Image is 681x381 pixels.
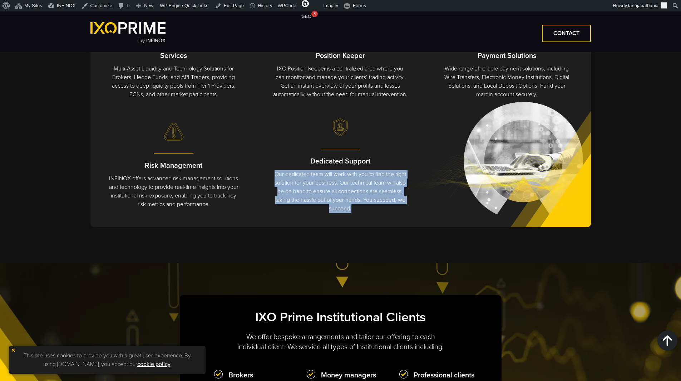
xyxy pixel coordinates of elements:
[399,370,485,381] strong: Professional clients
[628,3,658,8] span: tanujapathania
[311,11,318,17] div: 8
[302,14,311,19] span: SEO
[542,25,591,42] a: CONTACT
[307,370,392,381] strong: Money managers
[214,370,300,381] strong: Brokers
[11,348,16,353] img: yellow close icon
[90,22,166,45] a: by INFINOX
[107,174,241,209] p: INFINOX offers advanced risk management solutions and technology to provide real-time insights in...
[310,157,370,166] strong: Dedicated Support
[273,170,408,213] p: Our dedicated team will work with you to find the right solution for your business. Our technical...
[139,38,166,44] span: by INFINOX
[13,350,202,370] p: This site uses cookies to provide you with a great user experience. By using [DOMAIN_NAME], you a...
[160,52,187,60] strong: Services
[273,64,408,99] p: IXO Position Keeper is a centralized area where you can monitor and manage your clients’ trading ...
[233,332,448,352] p: We offer bespoke arrangements and tailor our offering to each individual client. We service all t...
[440,64,574,99] p: Wide range of reliable payment solutions, including Wire Transfers, Electronic Money Institutions...
[255,309,426,325] strong: IXO Prime Institutional Clients
[145,161,202,170] strong: Risk Management
[107,64,241,99] p: Multi-Asset Liquidity and Technology Solutions for Brokers, Hedge Funds, and API Traders, providi...
[137,361,171,368] a: cookie policy
[316,52,365,60] strong: Position Keeper
[478,52,536,60] strong: Payment Solutions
